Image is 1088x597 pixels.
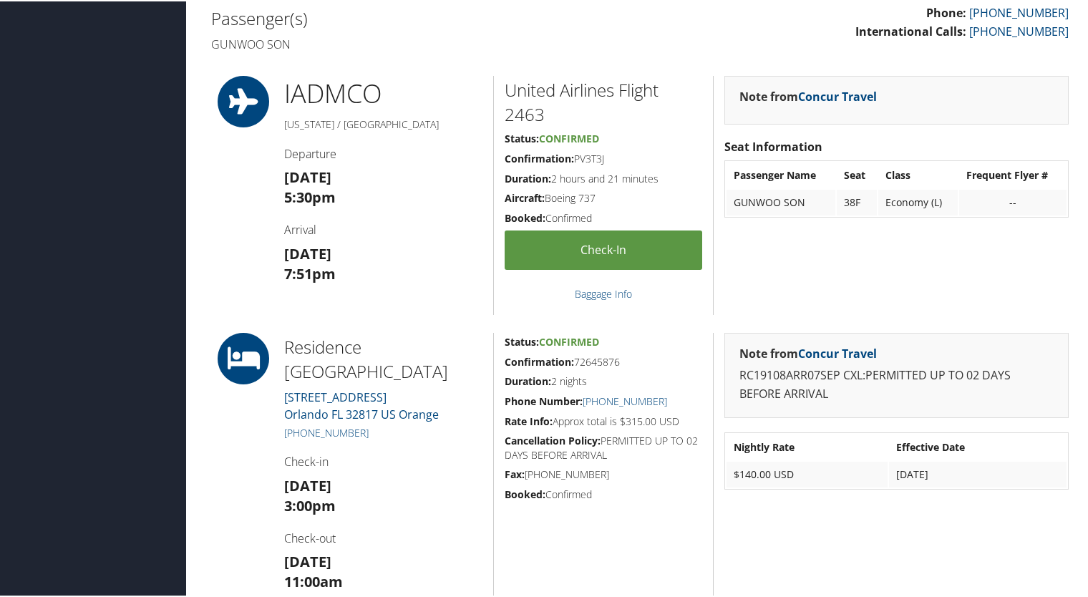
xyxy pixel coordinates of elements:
h4: Gunwoo Son [211,35,629,51]
h5: PERMITTED UP TO 02 DAYS BEFORE ARRIVAL [505,432,702,460]
h2: Residence [GEOGRAPHIC_DATA] [284,334,482,382]
h5: Boeing 737 [505,190,702,204]
span: Confirmed [539,334,599,347]
strong: Booked: [505,210,545,223]
a: [PHONE_NUMBER] [583,393,667,407]
h5: 72645876 [505,354,702,368]
strong: [DATE] [284,243,331,262]
strong: 7:51pm [284,263,336,282]
strong: Note from [739,344,877,360]
p: RC19108ARR07SEP CXL:PERMITTED UP TO 02 DAYS BEFORE ARRIVAL [739,365,1054,402]
strong: Note from [739,87,877,103]
strong: Duration: [505,170,551,184]
span: Confirmed [539,130,599,144]
a: Check-in [505,229,702,268]
th: Effective Date [889,433,1067,459]
a: Baggage Info [575,286,632,299]
strong: Cancellation Policy: [505,432,601,446]
h4: Check-in [284,452,482,468]
strong: 3:00pm [284,495,336,514]
h5: [US_STATE] / [GEOGRAPHIC_DATA] [284,116,482,130]
h4: Arrival [284,220,482,236]
h4: Check-out [284,529,482,545]
strong: Booked: [505,486,545,500]
strong: Status: [505,130,539,144]
a: [PHONE_NUMBER] [284,424,369,438]
strong: [DATE] [284,166,331,185]
strong: Confirmation: [505,354,574,367]
strong: Phone: [926,4,966,19]
td: GUNWOO SON [727,188,835,214]
h5: [PHONE_NUMBER] [505,466,702,480]
h5: 2 nights [505,373,702,387]
strong: Phone Number: [505,393,583,407]
a: Concur Travel [798,344,877,360]
h1: IAD MCO [284,74,482,110]
td: $140.00 USD [727,460,888,486]
a: Concur Travel [798,87,877,103]
th: Passenger Name [727,161,835,187]
strong: [DATE] [284,475,331,494]
td: 38F [837,188,877,214]
th: Frequent Flyer # [959,161,1067,187]
div: -- [966,195,1059,208]
th: Seat [837,161,877,187]
strong: Duration: [505,373,551,387]
h5: Approx total is $315.00 USD [505,413,702,427]
strong: [DATE] [284,550,331,570]
strong: Seat Information [724,137,822,153]
td: Economy (L) [878,188,958,214]
h5: 2 hours and 21 minutes [505,170,702,185]
h5: Confirmed [505,210,702,224]
a: [PHONE_NUMBER] [969,22,1069,38]
a: [STREET_ADDRESS]Orlando FL 32817 US Orange [284,388,439,421]
h4: Departure [284,145,482,160]
th: Class [878,161,958,187]
h5: Confirmed [505,486,702,500]
th: Nightly Rate [727,433,888,459]
strong: 11:00am [284,571,343,590]
strong: Aircraft: [505,190,545,203]
td: [DATE] [889,460,1067,486]
strong: Fax: [505,466,525,480]
h2: Passenger(s) [211,5,629,29]
strong: International Calls: [855,22,966,38]
a: [PHONE_NUMBER] [969,4,1069,19]
strong: Rate Info: [505,413,553,427]
strong: 5:30pm [284,186,336,205]
h2: United Airlines Flight 2463 [505,77,702,125]
strong: Status: [505,334,539,347]
strong: Confirmation: [505,150,574,164]
h5: PV3T3J [505,150,702,165]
